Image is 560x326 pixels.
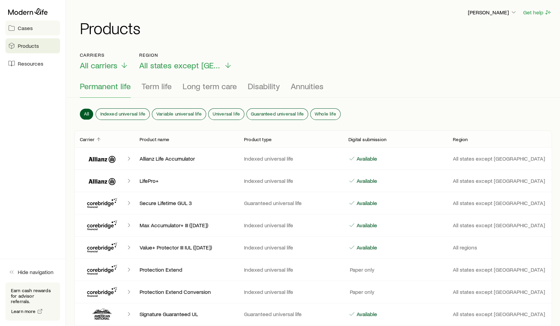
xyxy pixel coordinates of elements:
p: Available [355,244,377,251]
button: All [80,109,93,120]
p: Indexed universal life [244,155,338,162]
button: CarriersAll carriers [80,52,128,70]
span: Guaranteed universal life [251,111,304,117]
p: Indexed universal life [244,288,338,295]
button: Universal life [209,109,244,120]
span: Cases [18,25,33,31]
button: Variable universal life [152,109,206,120]
div: Product types [80,81,546,98]
p: Protection Extend [140,266,233,273]
p: Max Accumulator+ III ([DATE]) [140,222,233,229]
p: Available [355,200,377,206]
p: All states except [GEOGRAPHIC_DATA] [453,266,546,273]
p: Signature Guaranteed UL [140,311,233,317]
button: Whole life [311,109,340,120]
span: Whole life [315,111,336,117]
span: Long term care [183,81,237,91]
span: Permanent life [80,81,131,91]
p: Indexed universal life [244,244,338,251]
p: LifePro+ [140,177,233,184]
button: Indexed universal life [96,109,149,120]
p: Carriers [80,52,128,58]
span: Hide navigation [18,269,54,275]
p: Indexed universal life [244,222,338,229]
span: Variable universal life [156,111,202,117]
div: Earn cash rewards for advisor referrals.Learn more [5,282,60,321]
p: Indexed universal life [244,266,338,273]
span: Products [18,42,39,49]
p: Guaranteed universal life [244,200,338,206]
span: Annuities [291,81,324,91]
button: RegionAll states except [GEOGRAPHIC_DATA] [139,52,232,70]
p: Available [355,155,377,162]
span: Learn more [11,309,36,314]
a: Products [5,38,60,53]
p: Region [453,137,468,142]
p: Value+ Protector III IUL ([DATE]) [140,244,233,251]
button: Guaranteed universal life [247,109,308,120]
span: Disability [248,81,280,91]
span: Term life [142,81,172,91]
p: Available [355,311,377,317]
p: Carrier [80,137,95,142]
p: All states except [GEOGRAPHIC_DATA] [453,155,546,162]
p: Protection Extend Conversion [140,288,233,295]
p: Available [355,177,377,184]
p: All regions [453,244,546,251]
p: Secure Lifetime GUL 3 [140,200,233,206]
p: Available [355,222,377,229]
p: Earn cash rewards for advisor referrals. [11,288,55,304]
a: Cases [5,21,60,36]
a: Resources [5,56,60,71]
button: Hide navigation [5,264,60,280]
p: [PERSON_NAME] [468,9,517,16]
p: All states except [GEOGRAPHIC_DATA] [453,177,546,184]
p: All states except [GEOGRAPHIC_DATA] [453,288,546,295]
p: Indexed universal life [244,177,338,184]
p: Product type [244,137,272,142]
p: All states except [GEOGRAPHIC_DATA] [453,311,546,317]
p: Region [139,52,232,58]
p: Digital submission [348,137,386,142]
p: All states except [GEOGRAPHIC_DATA] [453,222,546,229]
span: Indexed universal life [100,111,145,117]
button: [PERSON_NAME] [468,9,517,17]
span: All [84,111,89,117]
h1: Products [80,19,552,36]
p: Guaranteed universal life [244,311,338,317]
span: All states except [GEOGRAPHIC_DATA] [139,60,221,70]
span: Resources [18,60,43,67]
p: Allianz Life Accumulator [140,155,233,162]
p: All states except [GEOGRAPHIC_DATA] [453,200,546,206]
span: Universal life [213,111,240,117]
p: Product name [140,137,169,142]
span: All carriers [80,60,117,70]
button: Get help [523,9,552,16]
p: Paper only [348,288,374,295]
p: Paper only [348,266,374,273]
